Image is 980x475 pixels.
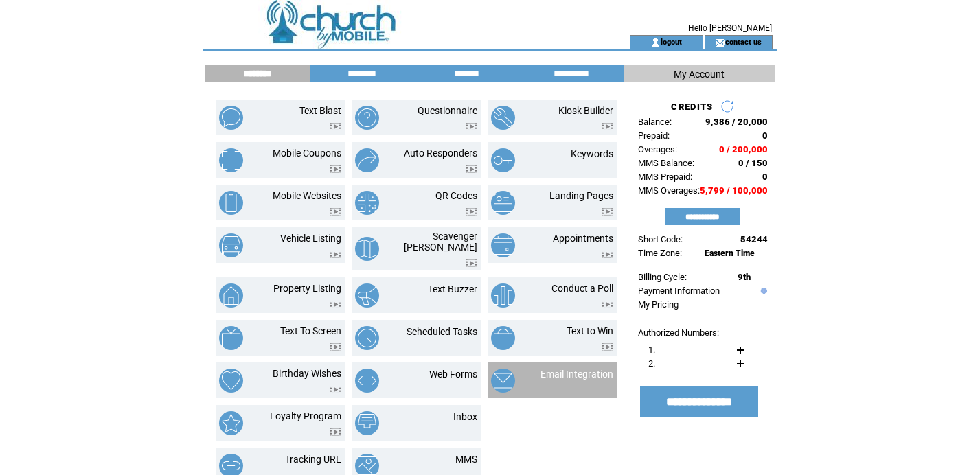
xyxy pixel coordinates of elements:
img: video.png [330,123,341,130]
img: video.png [602,301,613,308]
img: video.png [602,123,613,130]
img: keywords.png [491,148,515,172]
span: 5,799 / 100,000 [700,185,768,196]
img: contact_us_icon.gif [715,37,725,48]
a: Scheduled Tasks [407,326,477,337]
span: 54244 [740,234,768,244]
a: Mobile Websites [273,190,341,201]
a: Conduct a Poll [551,283,613,294]
span: Short Code: [638,234,683,244]
a: contact us [725,37,762,46]
span: 0 / 200,000 [719,144,768,154]
img: help.gif [757,288,767,294]
span: Balance: [638,117,672,127]
a: Inbox [453,411,477,422]
span: Prepaid: [638,130,670,141]
a: Web Forms [429,369,477,380]
span: 0 [762,172,768,182]
a: Property Listing [273,283,341,294]
a: Text Buzzer [428,283,477,294]
img: video.png [330,165,341,173]
img: text-to-win.png [491,326,515,350]
span: 2. [648,358,655,369]
a: Text Blast [299,105,341,116]
img: text-blast.png [219,106,243,130]
img: video.png [466,165,477,173]
span: Authorized Numbers: [638,327,719,338]
img: video.png [602,343,613,351]
a: MMS [455,454,477,465]
img: video.png [330,251,341,258]
span: 9th [738,272,751,282]
a: Keywords [571,148,613,159]
a: Kiosk Builder [558,105,613,116]
span: Time Zone: [638,248,682,258]
span: 0 / 150 [738,158,768,168]
a: Tracking URL [285,454,341,465]
a: Questionnaire [418,105,477,116]
a: Landing Pages [549,190,613,201]
a: Vehicle Listing [280,233,341,244]
span: Overages: [638,144,677,154]
span: 9,386 / 20,000 [705,117,768,127]
span: MMS Balance: [638,158,694,168]
a: Text to Win [567,325,613,336]
a: My Pricing [638,299,679,310]
img: conduct-a-poll.png [491,283,515,308]
img: text-to-screen.png [219,326,243,350]
span: Billing Cycle: [638,272,687,282]
a: Loyalty Program [270,410,341,421]
img: video.png [330,301,341,308]
span: CREDITS [671,102,713,112]
span: MMS Prepaid: [638,172,692,182]
img: mobile-websites.png [219,191,243,215]
img: mobile-coupons.png [219,148,243,172]
img: web-forms.png [355,369,379,393]
img: birthday-wishes.png [219,369,243,393]
a: Scavenger [PERSON_NAME] [404,231,477,253]
a: Auto Responders [404,148,477,159]
img: video.png [466,208,477,216]
a: Email Integration [540,369,613,380]
img: video.png [330,343,341,351]
a: QR Codes [435,190,477,201]
img: video.png [330,386,341,393]
img: auto-responders.png [355,148,379,172]
img: scheduled-tasks.png [355,326,379,350]
img: property-listing.png [219,283,243,308]
img: questionnaire.png [355,106,379,130]
a: Mobile Coupons [273,148,341,159]
a: logout [661,37,682,46]
img: scavenger-hunt.png [355,237,379,261]
span: MMS Overages: [638,185,700,196]
img: kiosk-builder.png [491,106,515,130]
img: account_icon.gif [650,37,661,48]
img: email-integration.png [491,369,515,393]
img: video.png [330,208,341,216]
img: appointments.png [491,233,515,257]
img: video.png [466,259,477,267]
img: inbox.png [355,411,379,435]
img: qr-codes.png [355,191,379,215]
img: landing-pages.png [491,191,515,215]
img: video.png [466,123,477,130]
span: 1. [648,345,655,355]
img: vehicle-listing.png [219,233,243,257]
img: video.png [602,208,613,216]
a: Text To Screen [280,325,341,336]
a: Birthday Wishes [273,368,341,379]
span: 0 [762,130,768,141]
img: video.png [602,251,613,258]
span: Eastern Time [705,248,755,258]
a: Payment Information [638,286,720,296]
span: Hello [PERSON_NAME] [688,23,772,33]
img: text-buzzer.png [355,283,379,308]
span: My Account [674,69,725,80]
img: loyalty-program.png [219,411,243,435]
a: Appointments [553,233,613,244]
img: video.png [330,428,341,436]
